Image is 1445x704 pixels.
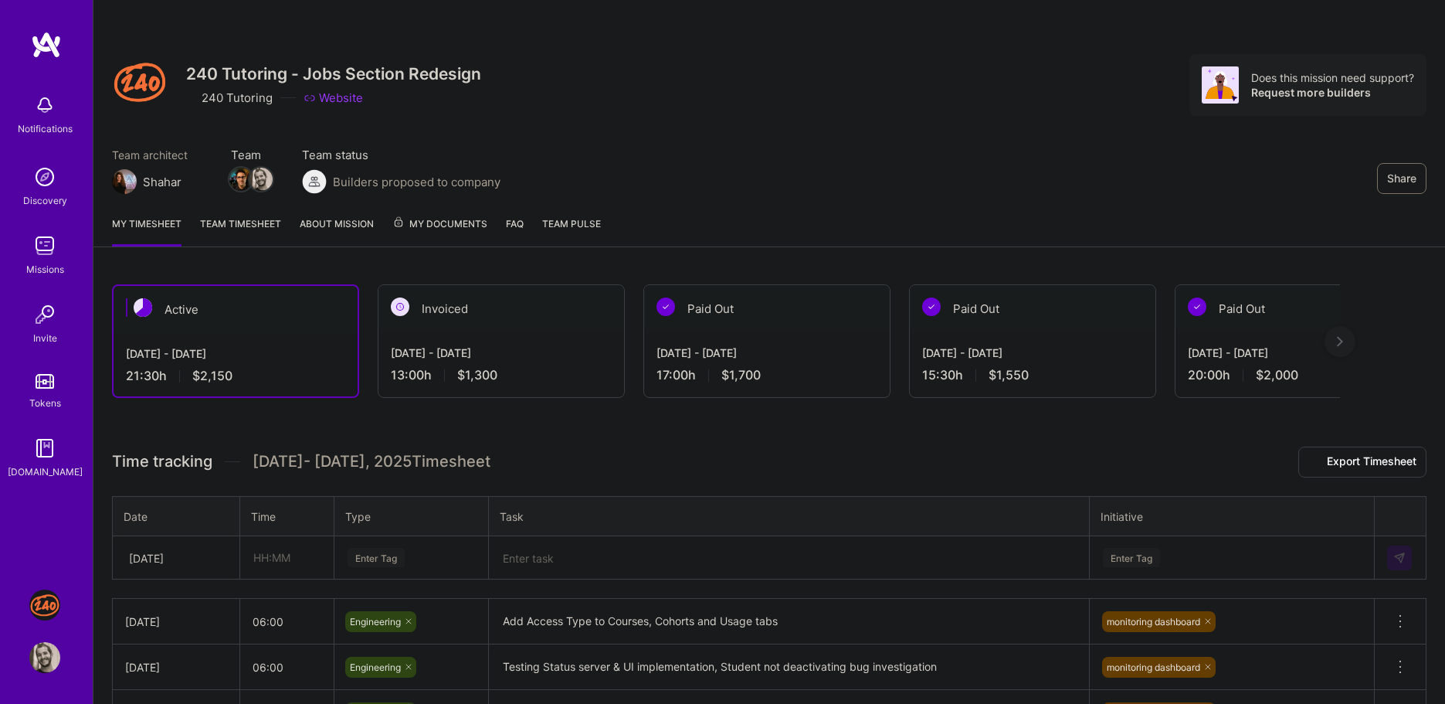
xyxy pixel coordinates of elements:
a: Team Member Avatar [251,166,271,192]
input: HH:MM [241,537,333,578]
span: Team architect [112,147,200,163]
img: Avatar [1202,66,1239,104]
img: User Avatar [29,642,60,673]
span: Share [1387,171,1416,186]
div: [DATE] [129,549,164,566]
span: $2,000 [1256,367,1298,383]
i: icon Mail [188,175,200,188]
img: bell [29,90,60,121]
textarea: Add Access Type to Courses, Cohorts and Usage tabs [490,600,1087,643]
i: icon Download [1308,454,1321,471]
div: 13:00 h [391,367,612,383]
div: Shahar [143,174,181,190]
input: HH:MM [240,601,334,642]
img: right [1337,336,1343,347]
img: Invite [29,299,60,330]
div: Time [251,508,323,525]
a: User Avatar [25,642,64,673]
span: Time tracking [112,452,212,471]
div: Enter Tag [348,546,405,570]
div: [DATE] - [DATE] [922,345,1143,361]
a: Website [304,90,363,106]
div: [DATE] [125,614,227,630]
img: Invoiced [391,298,409,316]
span: Engineering [350,616,401,627]
span: [DATE] - [DATE] , 2025 Timesheet [253,452,490,471]
h3: 240 Tutoring - Jobs Section Redesign [186,64,481,83]
div: [DATE] [125,659,227,675]
div: Notifications [18,121,73,137]
img: Submit [1393,552,1406,564]
img: Builders proposed to company [302,169,327,194]
img: tokens [36,374,54,389]
button: Share [1377,163,1426,194]
span: monitoring dashboard [1107,661,1200,673]
span: $1,550 [989,367,1029,383]
img: Team Architect [112,169,137,194]
th: Date [113,496,240,536]
div: Does this mission need support? [1251,70,1414,85]
a: My timesheet [112,216,181,247]
div: Tokens [29,395,61,411]
textarea: Testing Status server & UI implementation, Student not deactivating bug investigation [490,646,1087,689]
div: Enter Tag [1103,546,1160,570]
div: [DOMAIN_NAME] [8,464,83,480]
span: $1,700 [721,367,761,383]
span: Team status [302,147,500,163]
a: My Documents [392,216,487,247]
img: Team Member Avatar [249,168,273,191]
div: Request more builders [1251,85,1414,100]
img: Team Member Avatar [229,168,253,191]
img: Active [134,298,152,317]
img: Company Logo [112,54,168,110]
img: discovery [29,162,60,192]
div: 20:00 h [1188,367,1409,383]
i: icon Chevron [213,554,221,562]
input: HH:MM [240,647,334,688]
div: 17:00 h [656,367,877,383]
span: Team Pulse [542,218,601,230]
img: Paid Out [656,298,675,316]
span: $2,150 [192,368,232,384]
a: Team timesheet [200,216,281,247]
div: 21:30 h [126,368,345,384]
span: Builders proposed to company [333,174,500,190]
th: Type [334,496,489,536]
img: teamwork [29,230,60,261]
div: [DATE] - [DATE] [656,345,877,361]
img: guide book [29,433,60,464]
button: Export Timesheet [1298,447,1426,478]
span: Engineering [350,661,401,673]
div: [DATE] - [DATE] [126,345,345,362]
div: Discovery [23,192,67,209]
img: logo [31,31,62,59]
div: Invite [33,330,57,346]
a: J: 240 Tutoring - Jobs Section Redesign [25,590,64,621]
div: Invoiced [378,285,624,332]
img: Paid Out [922,298,941,316]
div: Missions [26,261,64,277]
div: [DATE] - [DATE] [1188,345,1409,361]
span: My Documents [392,216,487,233]
img: Paid Out [1188,298,1206,316]
th: Task [489,496,1090,536]
div: Active [114,286,358,333]
i: icon CompanyGray [186,92,198,104]
a: About Mission [300,216,374,247]
span: Team [231,147,271,163]
a: Team Member Avatar [231,166,251,192]
a: FAQ [506,216,524,247]
div: 15:30 h [922,367,1143,383]
div: Paid Out [910,285,1155,332]
span: monitoring dashboard [1107,616,1200,627]
span: $1,300 [457,367,497,383]
div: [DATE] - [DATE] [391,345,612,361]
div: Paid Out [1175,285,1421,332]
div: Paid Out [644,285,890,332]
div: 240 Tutoring [186,90,273,106]
a: Team Pulse [542,216,601,247]
img: J: 240 Tutoring - Jobs Section Redesign [29,590,60,621]
div: Initiative [1101,508,1363,525]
